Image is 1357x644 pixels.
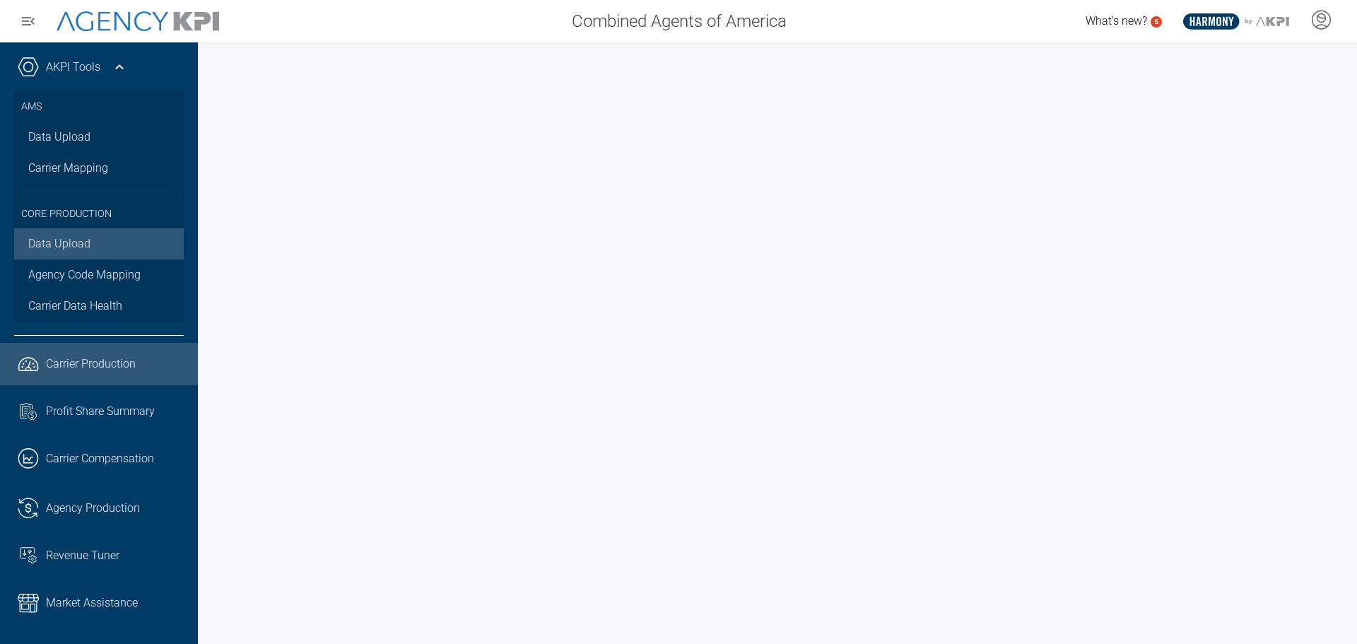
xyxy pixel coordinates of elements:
a: 5 [1151,16,1162,28]
a: Carrier Data Health [14,291,184,322]
span: Carrier Data Health [28,298,122,315]
a: Carrier Mapping [14,153,184,184]
span: Revenue Tuner [46,547,119,564]
span: What's new? [1086,14,1147,28]
span: Market Assistance [46,595,138,611]
h3: Core Production [21,191,177,229]
span: Profit Share Summary [46,403,155,420]
h3: AMS [21,92,177,122]
text: 5 [1154,18,1158,25]
span: Carrier Compensation [46,450,154,467]
span: Carrier Production [46,356,136,373]
span: Combined Agents of America [572,8,787,34]
a: AKPI Tools [46,59,100,76]
a: Data Upload [14,122,184,153]
a: Agency Code Mapping [14,259,184,291]
img: AgencyKPI [57,11,219,32]
a: Data Upload [14,228,184,259]
span: Agency Production [46,500,140,517]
